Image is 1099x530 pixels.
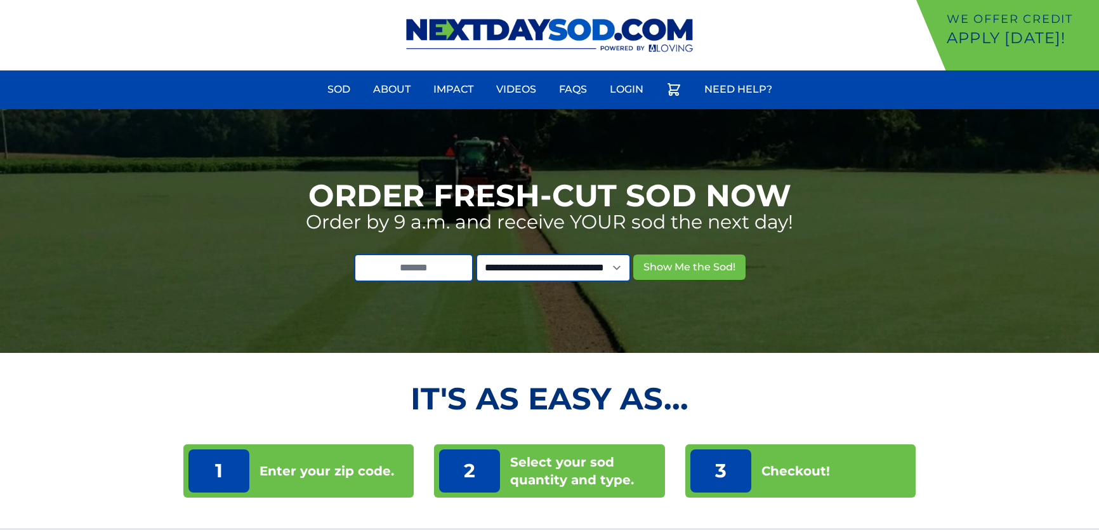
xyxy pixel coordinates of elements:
a: Videos [489,74,544,105]
p: Order by 9 a.m. and receive YOUR sod the next day! [306,211,793,234]
a: About [365,74,418,105]
h1: Order Fresh-Cut Sod Now [308,180,791,211]
a: Need Help? [697,74,780,105]
p: Checkout! [761,462,830,480]
a: Sod [320,74,358,105]
p: 2 [439,449,500,493]
p: Select your sod quantity and type. [510,453,660,489]
p: Enter your zip code. [260,462,394,480]
p: We offer Credit [947,10,1094,28]
p: Apply [DATE]! [947,28,1094,48]
a: Login [602,74,651,105]
a: FAQs [551,74,595,105]
button: Show Me the Sod! [633,255,746,280]
p: 1 [188,449,249,493]
a: Impact [426,74,481,105]
p: 3 [690,449,751,493]
h2: It's as Easy As... [183,383,916,414]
